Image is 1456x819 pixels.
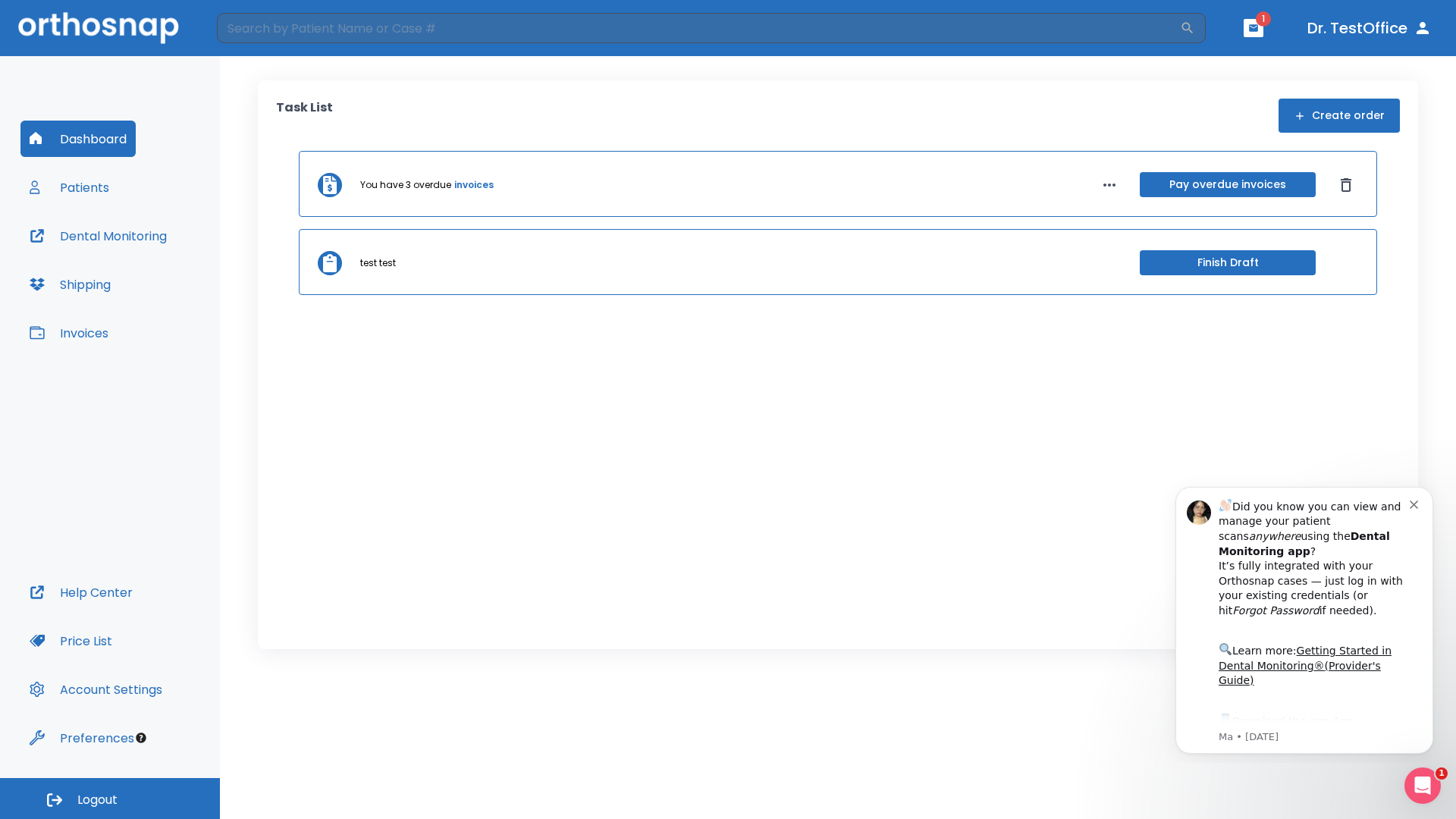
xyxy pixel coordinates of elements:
[20,121,136,157] button: Dashboard
[1436,767,1448,780] span: 1
[1140,250,1316,275] button: Finish Draft
[134,731,148,745] div: Tooltip anchor
[20,315,118,351] button: Invoices
[20,574,142,610] button: Help Center
[77,792,118,808] span: Logout
[276,99,333,133] p: Task List
[20,266,120,303] button: Shipping
[20,720,143,756] button: Preferences
[217,13,1180,43] input: Search by Patient Name or Case #
[18,12,179,43] img: Orthosnap
[1153,473,1456,763] iframe: Intercom notifications message
[66,257,257,271] p: Message from Ma, sent 7w ago
[1334,173,1358,197] button: Dismiss
[66,242,201,269] a: App Store
[20,218,176,254] button: Dental Monitoring
[1279,99,1400,133] button: Create order
[1301,14,1438,42] button: Dr. TestOffice
[20,623,121,659] button: Price List
[1404,767,1441,804] iframe: Intercom live chat
[20,169,118,206] button: Patients
[454,178,494,192] a: invoices
[1140,172,1316,197] button: Pay overdue invoices
[257,24,269,36] button: Dismiss notification
[360,178,451,192] p: You have 3 overdue
[66,238,257,315] div: Download the app: | ​ Let us know if you need help getting started!
[20,671,171,708] button: Account Settings
[360,256,396,270] p: test test
[1256,11,1271,27] span: 1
